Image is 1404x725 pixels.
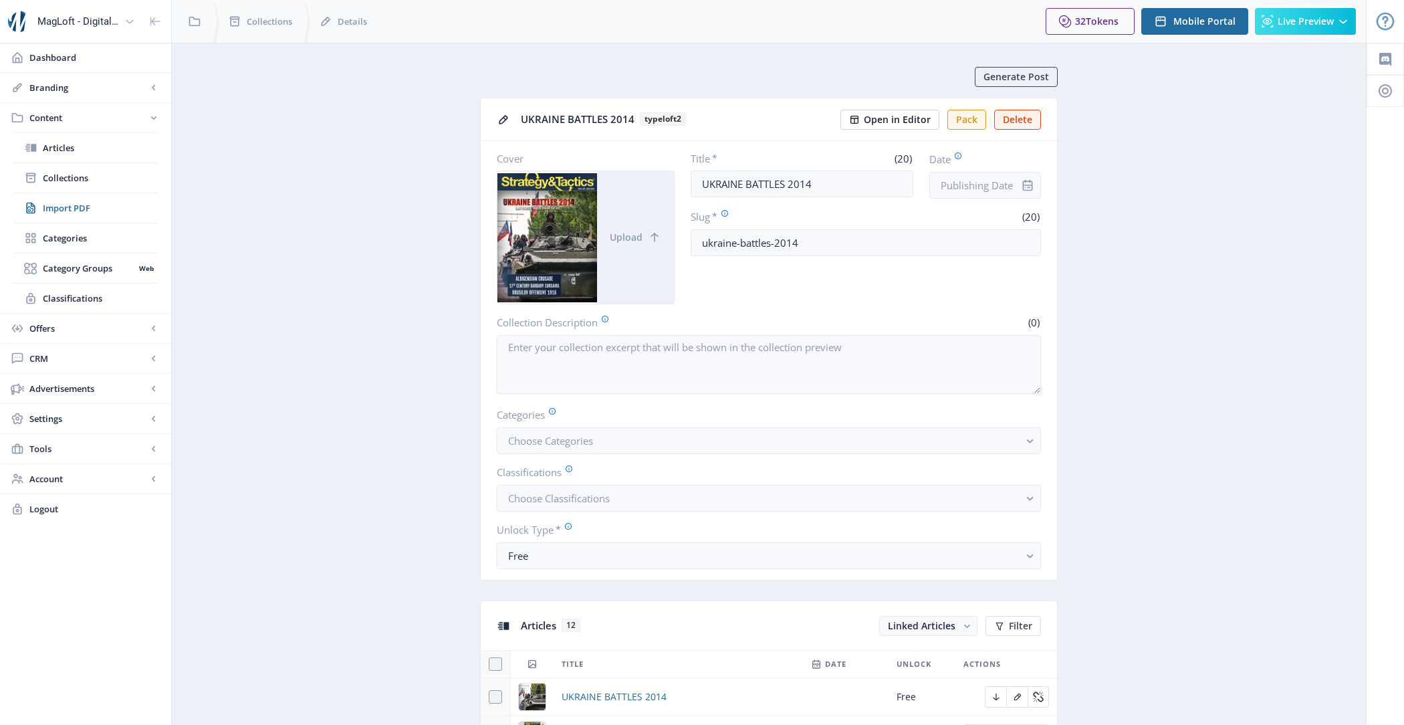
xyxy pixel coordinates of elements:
[497,427,1041,454] button: Choose Categories
[1020,210,1041,223] span: (20)
[508,434,593,447] span: Choose Categories
[508,548,1019,564] div: Free
[983,72,1049,82] span: Generate Post
[840,110,939,130] button: Open in Editor
[929,172,1041,199] input: Publishing Date
[338,15,367,28] span: Details
[521,109,832,130] div: UKRAINE BATTLES 2014
[43,292,158,305] span: Classifications
[29,442,147,455] span: Tools
[497,465,1030,480] label: Classifications
[37,7,119,36] div: MagLoft - Digital Magazine
[889,678,955,716] td: Free
[1021,179,1034,192] nb-icon: info
[893,152,913,165] span: (20)
[13,223,158,253] a: Categories
[1026,316,1041,329] span: (0)
[13,163,158,193] a: Collections
[497,485,1041,512] button: Choose Classifications
[29,322,147,335] span: Offers
[562,619,580,632] span: 12
[43,141,158,154] span: Articles
[562,656,584,672] span: Title
[43,171,158,185] span: Collections
[825,656,846,672] span: Date
[1046,8,1135,35] button: 32Tokens
[29,502,160,516] span: Logout
[497,542,1041,569] button: Free
[897,656,931,672] span: Unlock
[864,114,931,125] span: Open in Editor
[610,232,642,243] span: Upload
[879,616,977,636] button: Linked Articles
[497,407,1030,422] label: Categories
[13,284,158,313] a: Classifications
[1086,15,1119,27] span: Tokens
[963,656,1001,672] span: Actions
[521,619,556,632] span: Articles
[1278,16,1334,27] span: Live Preview
[247,15,292,28] span: Collections
[640,112,686,126] b: typeloft2
[691,209,860,224] label: Slug
[29,111,147,124] span: Content
[975,67,1058,87] button: Generate Post
[691,152,797,165] label: Title
[29,352,147,365] span: CRM
[13,253,158,283] a: Category GroupsWeb
[508,492,610,505] span: Choose Classifications
[947,110,986,130] button: Pack
[43,231,158,245] span: Categories
[497,522,1030,537] label: Unlock Type
[929,152,1030,167] label: Date
[597,171,674,304] button: Upload
[497,315,764,330] label: Collection Description
[1141,8,1248,35] button: Mobile Portal
[691,171,914,197] input: Type Collection Title ...
[985,616,1041,636] button: Filter
[8,11,29,32] img: properties.app_icon.png
[691,229,1042,256] input: this-is-how-a-slug-looks-like
[888,619,955,632] span: Linked Articles
[43,262,134,275] span: Category Groups
[43,201,158,215] span: Import PDF
[994,110,1041,130] button: Delete
[13,133,158,163] a: Articles
[497,152,664,165] label: Cover
[29,51,160,64] span: Dashboard
[29,472,147,486] span: Account
[1173,16,1236,27] span: Mobile Portal
[29,382,147,395] span: Advertisements
[29,81,147,94] span: Branding
[1009,621,1032,631] span: Filter
[134,262,158,275] nb-badge: Web
[1255,8,1356,35] button: Live Preview
[13,193,158,223] a: Import PDF
[29,412,147,425] span: Settings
